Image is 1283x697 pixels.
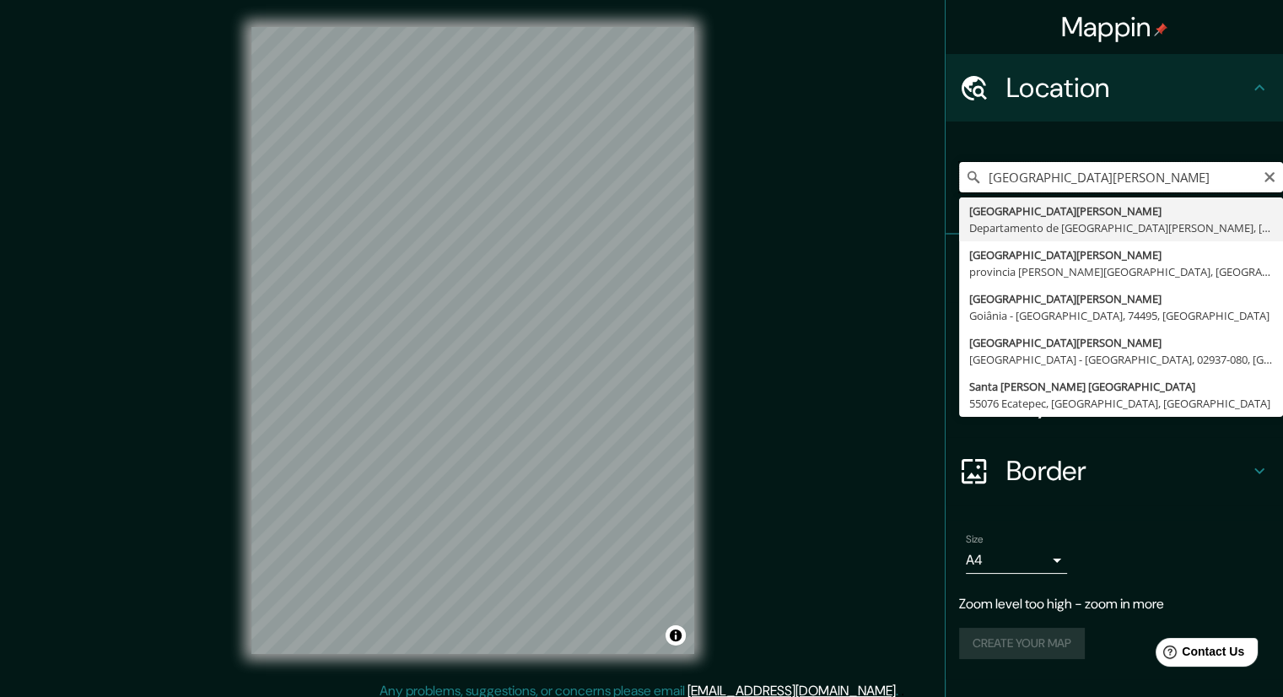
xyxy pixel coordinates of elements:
[1006,386,1249,420] h4: Layout
[251,27,694,654] canvas: Map
[1006,454,1249,488] h4: Border
[966,547,1067,574] div: A4
[966,532,984,547] label: Size
[959,162,1283,192] input: Pick your city or area
[969,219,1273,236] div: Departamento de [GEOGRAPHIC_DATA][PERSON_NAME], [GEOGRAPHIC_DATA]
[969,395,1273,412] div: 55076 Ecatepec, [GEOGRAPHIC_DATA], [GEOGRAPHIC_DATA]
[1006,71,1249,105] h4: Location
[969,307,1273,324] div: Goiânia - [GEOGRAPHIC_DATA], 74495, [GEOGRAPHIC_DATA]
[969,351,1273,368] div: [GEOGRAPHIC_DATA] - [GEOGRAPHIC_DATA], 02937-080, [GEOGRAPHIC_DATA]
[969,246,1273,263] div: [GEOGRAPHIC_DATA][PERSON_NAME]
[666,625,686,646] button: Toggle attribution
[946,235,1283,302] div: Pins
[959,594,1270,614] p: Zoom level too high - zoom in more
[969,378,1273,395] div: Santa [PERSON_NAME] [GEOGRAPHIC_DATA]
[946,302,1283,370] div: Style
[946,437,1283,505] div: Border
[1061,10,1168,44] h4: Mappin
[969,203,1273,219] div: [GEOGRAPHIC_DATA][PERSON_NAME]
[969,334,1273,351] div: [GEOGRAPHIC_DATA][PERSON_NAME]
[969,263,1273,280] div: provincia [PERSON_NAME][GEOGRAPHIC_DATA], [GEOGRAPHIC_DATA]
[1154,23,1167,36] img: pin-icon.png
[1263,168,1276,184] button: Clear
[946,370,1283,437] div: Layout
[1133,631,1264,678] iframe: Help widget launcher
[946,54,1283,122] div: Location
[969,290,1273,307] div: [GEOGRAPHIC_DATA][PERSON_NAME]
